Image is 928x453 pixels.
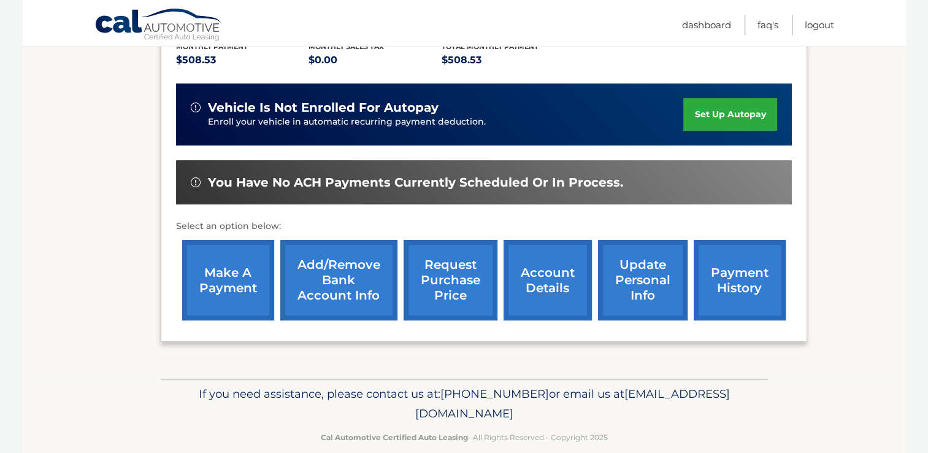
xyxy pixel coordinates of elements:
[404,240,497,320] a: request purchase price
[415,387,730,420] span: [EMAIL_ADDRESS][DOMAIN_NAME]
[208,175,623,190] span: You have no ACH payments currently scheduled or in process.
[321,433,468,442] strong: Cal Automotive Certified Auto Leasing
[169,431,760,444] p: - All Rights Reserved - Copyright 2025
[191,103,201,112] img: alert-white.svg
[176,52,309,69] p: $508.53
[191,177,201,187] img: alert-white.svg
[694,240,786,320] a: payment history
[169,384,760,424] p: If you need assistance, please contact us at: or email us at
[176,42,248,51] span: Monthly Payment
[280,240,397,320] a: Add/Remove bank account info
[440,387,549,401] span: [PHONE_NUMBER]
[309,52,442,69] p: $0.00
[442,52,575,69] p: $508.53
[309,42,384,51] span: Monthly sales Tax
[504,240,592,320] a: account details
[757,15,778,35] a: FAQ's
[598,240,688,320] a: update personal info
[208,100,439,115] span: vehicle is not enrolled for autopay
[208,115,684,129] p: Enroll your vehicle in automatic recurring payment deduction.
[805,15,834,35] a: Logout
[182,240,274,320] a: make a payment
[682,15,731,35] a: Dashboard
[176,219,792,234] p: Select an option below:
[94,8,223,44] a: Cal Automotive
[442,42,539,51] span: Total Monthly Payment
[683,98,777,131] a: set up autopay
